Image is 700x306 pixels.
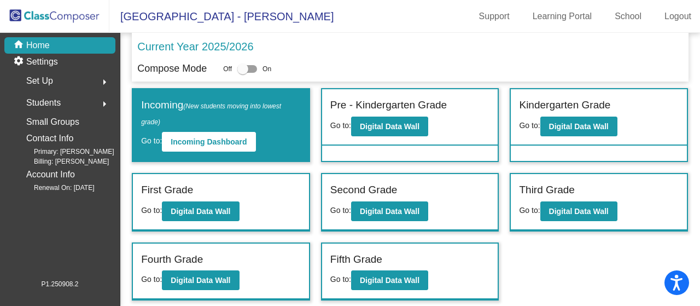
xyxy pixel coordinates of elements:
[171,137,247,146] b: Incoming Dashboard
[162,132,255,152] button: Incoming Dashboard
[549,122,609,131] b: Digital Data Wall
[351,117,428,136] button: Digital Data Wall
[26,131,73,146] p: Contact Info
[13,55,26,68] mat-icon: settings
[26,39,50,52] p: Home
[351,201,428,221] button: Digital Data Wall
[171,207,230,216] b: Digital Data Wall
[330,97,447,113] label: Pre - Kindergarten Grade
[141,252,203,268] label: Fourth Grade
[540,201,617,221] button: Digital Data Wall
[162,201,239,221] button: Digital Data Wall
[13,39,26,52] mat-icon: home
[330,182,398,198] label: Second Grade
[98,97,111,111] mat-icon: arrow_right
[262,64,271,74] span: On
[16,157,109,166] span: Billing: [PERSON_NAME]
[16,147,114,157] span: Primary: [PERSON_NAME]
[26,73,53,89] span: Set Up
[141,206,162,215] span: Go to:
[330,206,351,215] span: Go to:
[137,38,253,55] p: Current Year 2025/2026
[141,97,301,129] label: Incoming
[360,276,419,285] b: Digital Data Wall
[26,114,79,130] p: Small Groups
[141,182,193,198] label: First Grade
[549,207,609,216] b: Digital Data Wall
[223,64,232,74] span: Off
[141,136,162,145] span: Go to:
[109,8,334,25] span: [GEOGRAPHIC_DATA] - [PERSON_NAME]
[519,182,574,198] label: Third Grade
[606,8,650,25] a: School
[519,97,610,113] label: Kindergarten Grade
[141,275,162,284] span: Go to:
[26,95,61,111] span: Students
[162,270,239,290] button: Digital Data Wall
[330,275,351,284] span: Go to:
[137,61,207,76] p: Compose Mode
[26,55,58,68] p: Settings
[360,207,419,216] b: Digital Data Wall
[360,122,419,131] b: Digital Data Wall
[524,8,601,25] a: Learning Portal
[519,206,540,215] span: Go to:
[141,102,281,126] span: (New students moving into lowest grade)
[16,183,94,193] span: Renewal On: [DATE]
[330,252,382,268] label: Fifth Grade
[330,121,351,130] span: Go to:
[351,270,428,290] button: Digital Data Wall
[540,117,617,136] button: Digital Data Wall
[26,167,75,182] p: Account Info
[98,76,111,89] mat-icon: arrow_right
[470,8,518,25] a: Support
[656,8,700,25] a: Logout
[171,276,230,285] b: Digital Data Wall
[519,121,540,130] span: Go to:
